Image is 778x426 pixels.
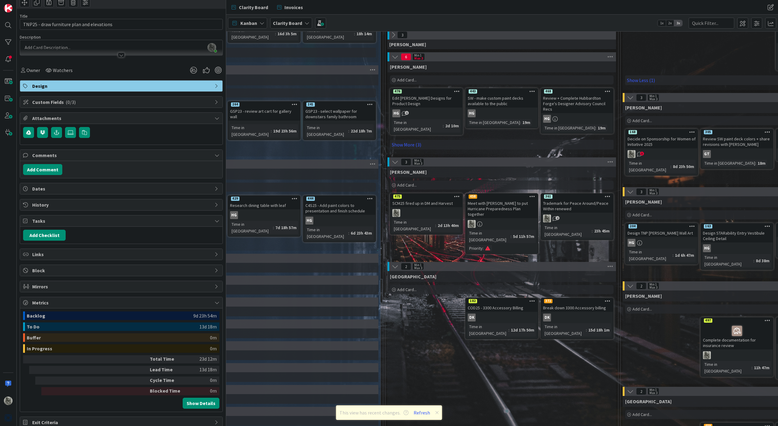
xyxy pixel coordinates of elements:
span: Add Card... [632,412,652,417]
div: Max 3 [649,286,657,289]
a: 475SCM25 fired up in DM and HarvestPATime in [GEOGRAPHIC_DATA]:2d 13h 40m [390,193,463,235]
div: 22d 18h 7m [349,128,374,134]
div: DK [543,314,551,321]
div: 182COD25 - 3300 Accessory Billing [466,298,538,312]
a: 429Research dining table with leafHGTime in [GEOGRAPHIC_DATA]:7d 18h 57m [228,195,301,237]
div: 372 [544,299,553,303]
div: 361Trademark for Peace Around/Peace Within renewed [541,194,613,213]
div: Review SW paint deck colors + share revisions with [PERSON_NAME] [701,135,773,148]
div: Time in [GEOGRAPHIC_DATA] [543,125,595,131]
span: : [275,30,276,37]
div: 23h 45m [593,228,611,234]
a: 204Design TNP [PERSON_NAME] Wall ArtHGTime in [GEOGRAPHIC_DATA]:1d 6h 47m [625,223,698,264]
div: 264 [228,102,300,107]
div: HG [391,109,462,117]
a: 443SW - make custom paint decks available to the publicHGTime in [GEOGRAPHIC_DATA]:19m [465,88,538,128]
div: HG [468,109,476,117]
img: PA [4,397,12,405]
span: : [273,224,274,231]
a: 361Trademark for Peace Around/Peace Within renewedPATime in [GEOGRAPHIC_DATA]:23h 45m [541,193,614,240]
span: Invoices [284,4,303,11]
span: 3 [640,152,644,156]
div: Time in [GEOGRAPHIC_DATA] [468,323,508,337]
div: HG [541,115,613,123]
a: 372Break down 3300 Accessory billingDKTime in [GEOGRAPHIC_DATA]:15d 18h 1m [541,298,614,339]
img: PA [392,209,400,217]
div: Blocked Time [150,387,183,395]
span: Dates [32,185,212,192]
div: 458 [466,194,538,199]
div: HG [304,217,375,225]
span: Kanban [240,19,257,27]
span: Lisa K. [625,105,662,111]
span: Devon [390,273,436,280]
span: Philip [625,293,662,299]
span: Owner [26,67,40,74]
div: DK [466,314,538,321]
span: Design [32,82,212,90]
div: Max 3 [649,192,657,195]
a: 468Review + Complete Hubbardton Forge's Designer Advisory Council RecsHGTime in [GEOGRAPHIC_DATA]... [541,88,614,134]
div: 12d 17h 50m [509,327,536,333]
span: 2 [636,282,646,290]
span: : [443,122,444,129]
div: 429 [228,196,300,201]
span: Hannah [390,64,427,70]
div: Trademark for Peace Around/Peace Within renewed [541,199,613,213]
a: 458Meet with [PERSON_NAME] to put Hurricane Preparedness Plan togetherPATime in [GEOGRAPHIC_DATA]... [465,193,538,254]
div: PA [626,150,697,158]
div: Design STARability Entry Vestibule Ceiling Detail [701,229,773,242]
div: GSP23 - review art cart for gallery wall [228,107,300,121]
div: Time in [GEOGRAPHIC_DATA] [305,124,348,138]
div: HG [230,211,238,219]
span: Add Card... [632,212,652,218]
span: : [592,228,593,234]
label: Title [20,13,28,19]
span: Block [32,267,212,274]
div: Review + Complete Hubbardton Forge's Designer Advisory Council Recs [541,94,613,113]
div: 305 [701,129,773,135]
div: SCM25 fired up in DM and Harvest [391,199,462,207]
a: 476Edit [PERSON_NAME] Designs for Product DesignHGTime in [GEOGRAPHIC_DATA]:2d 10m [390,88,463,135]
div: PA [541,215,613,222]
div: HG [305,217,313,225]
span: Add Card... [397,182,417,188]
span: Links [32,251,212,258]
div: 19d 23h 56m [272,128,298,134]
div: 476 [391,89,462,94]
div: 182 [466,298,538,304]
div: 264GSP23 - review art cart for gallery wall [228,102,300,121]
div: 1d 6h 47m [673,252,696,259]
div: 168 [626,129,697,135]
div: 23d 12m [186,355,217,363]
div: Time in [GEOGRAPHIC_DATA] [392,119,443,132]
div: Lead Time [150,366,183,374]
div: Priority [468,245,483,252]
div: 372Break down 3300 Accessory billing [541,298,613,312]
span: Exit Criteria [32,419,212,426]
span: Add Card... [397,77,417,83]
div: 168 [628,130,637,134]
span: 6 [401,53,411,60]
div: Research dining table with leaf [228,201,300,209]
div: Max 3 [649,98,657,101]
div: Time in [GEOGRAPHIC_DATA] [543,323,586,337]
span: 2 [401,263,411,270]
a: 241GSP23 - select wallpaper for downstairs family bathroomTime in [GEOGRAPHIC_DATA]:22d 18h 7m [303,101,376,140]
div: PA [466,220,538,228]
div: Time in [GEOGRAPHIC_DATA] [230,27,275,40]
div: 163 [701,224,773,229]
span: : [354,30,355,37]
div: 8d 38m [754,257,771,264]
div: 429Research dining table with leaf [228,196,300,209]
img: PA [543,215,551,222]
div: 429 [231,197,239,201]
div: Max 3 [414,266,422,270]
span: : [348,128,349,134]
div: 16d 3h 5m [276,30,298,37]
div: Min 1 [649,283,657,286]
a: 163Design STARability Entry Vestibule Ceiling DetailHGTime in [GEOGRAPHIC_DATA]:8d 38m [701,223,773,270]
span: Tasks [32,217,212,225]
div: 18m [756,160,767,167]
